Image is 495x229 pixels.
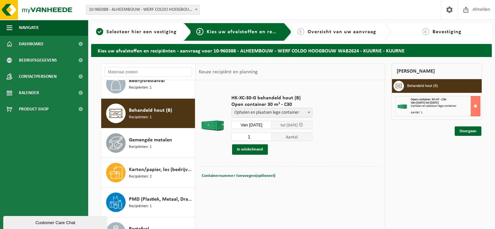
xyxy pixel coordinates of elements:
div: Ophalen en plaatsen lege container [411,105,480,108]
span: Bevestiging [433,29,461,35]
span: Kies uw afvalstoffen en recipiënten [207,29,296,35]
span: Aantal [272,133,312,141]
button: Behandeld hout (B) Recipiënten: 1 [101,99,195,128]
span: Ophalen en plaatsen lege container [231,108,312,118]
span: Ophalen en plaatsen lege container [232,108,312,117]
button: PMD (Plastiek, Metaal, Drankkartons) (bedrijven) Recipiënten: 1 [101,188,195,217]
button: Containernummer toevoegen(optioneel) [201,171,276,180]
span: Open container 30 m³ - C30 [411,98,446,101]
span: Dashboard [19,36,43,52]
div: [PERSON_NAME] [392,64,482,79]
span: Selecteer hier een vestiging [106,29,177,35]
span: Bedrijfsrestafval [129,77,165,85]
span: Recipiënten: 1 [129,144,152,150]
div: Aantal: 1 [411,111,480,114]
span: 10-960388 - ALHEEMBOUW - WERF COLDO HOOGBOUW WAB2624 - KUURNE - KUURNE [86,5,200,15]
input: Materiaal zoeken [104,67,192,77]
span: Gemengde metalen [129,136,172,144]
span: Kalender [19,85,39,101]
span: Recipiënten: 1 [129,114,152,121]
div: Keuze recipiënt en planning [196,64,261,80]
span: Recipiënten: 2 [129,174,152,180]
h2: Kies uw afvalstoffen en recipiënten - aanvraag voor 10-960388 - ALHEEMBOUW - WERF COLDO HOOGBOUW ... [91,44,492,57]
span: 10-960388 - ALHEEMBOUW - WERF COLDO HOOGBOUW WAB2624 - KUURNE - KUURNE [86,5,199,14]
span: Open container 30 m³ - C30 [231,101,312,108]
span: 3 [297,28,304,35]
button: Bedrijfsrestafval Recipiënten: 1 [101,69,195,99]
span: Bedrijfsgegevens [19,52,57,68]
button: Karton/papier, los (bedrijven) Recipiënten: 2 [101,158,195,188]
span: Recipiënten: 1 [129,203,152,209]
a: 1Selecteer hier een vestiging [94,28,178,36]
h3: Behandeld hout (B) [407,81,438,91]
span: Karton/papier, los (bedrijven) [129,166,193,174]
button: Gemengde metalen Recipiënten: 1 [101,128,195,158]
iframe: chat widget [3,215,109,229]
span: 1 [96,28,103,35]
span: PMD (Plastiek, Metaal, Drankkartons) (bedrijven) [129,195,193,203]
span: 2 [196,28,203,35]
span: tot [DATE] [281,123,298,127]
span: HK-XC-30-G behandeld hout (B) [231,95,312,101]
input: Selecteer datum [231,121,272,129]
span: Behandeld hout (B) [129,107,172,114]
span: Containernummer toevoegen(optioneel) [202,174,275,178]
span: Recipiënten: 1 [129,85,152,91]
span: Overzicht van uw aanvraag [308,29,376,35]
button: In winkelmand [232,144,268,155]
span: Contactpersonen [19,68,57,85]
span: 4 [422,28,429,35]
strong: Van [DATE] tot [DATE] [411,101,439,105]
span: Product Shop [19,101,48,117]
span: Navigatie [19,20,39,36]
a: Doorgaan [455,126,481,136]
